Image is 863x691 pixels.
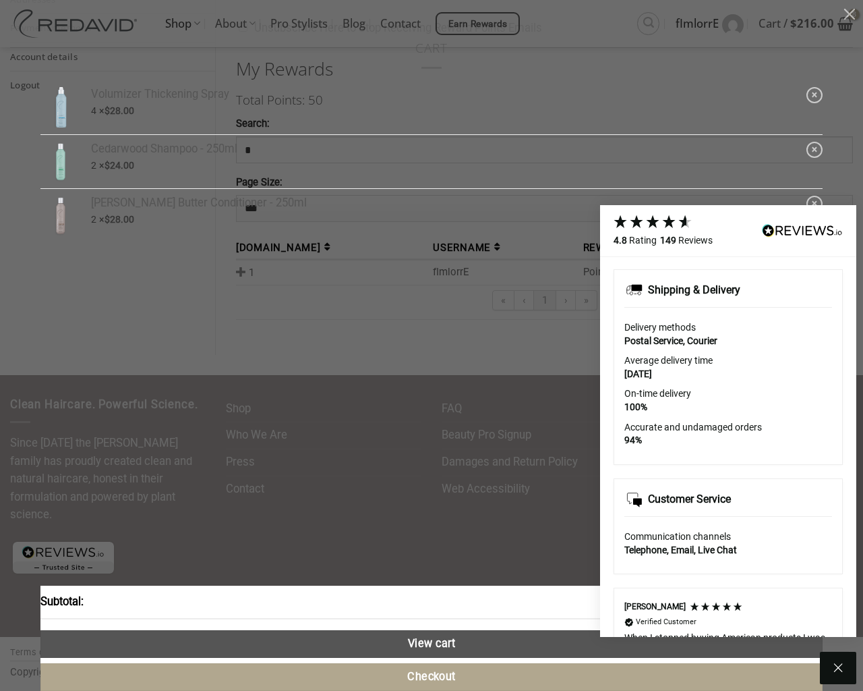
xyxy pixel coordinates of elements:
span: 4 × [91,105,134,117]
a: Remove Volumizer Thickening Spray from cart [806,87,823,103]
strong: 100% [624,402,647,412]
span: 2 × [91,159,134,172]
a: Cedarwood Shampoo - 250ml [91,142,802,157]
div: Reviews [660,234,713,248]
bdi: 28.00 [105,105,134,116]
i: Close [830,660,846,676]
div: Average delivery time [624,354,832,368]
strong: [DATE] [624,368,652,379]
a: Volumizer Thickening Spray [91,87,802,102]
strong: Postal Service, Courier [624,335,717,346]
div: On-time delivery [624,387,832,401]
div: [PERSON_NAME] [624,601,686,613]
a: Remove Cedarwood Shampoo - 250ml from cart [806,142,823,158]
strong: 149 [660,235,676,246]
div: 5 Stars [689,601,743,612]
bdi: 24.00 [105,160,134,171]
div: Rating [614,234,657,248]
img: REVIEWS.io [762,224,843,237]
div: Customer Service [648,492,731,507]
span: 2 × [91,213,134,226]
strong: 4.8 [614,235,627,246]
span: Cart [40,40,823,55]
span: $ [105,105,110,116]
div: Verified Customer [636,617,696,627]
a: Remove Shea Butter Conditioner - 250ml from cart [806,196,823,212]
strong: Telephone, Email, Live Chat [624,545,737,555]
div: Shipping & Delivery [648,283,740,298]
span: $ [105,214,110,225]
strong: 94% [624,435,642,445]
div: Communication channels [624,530,832,544]
div: 4.8 Stars [612,214,693,230]
a: Checkout [40,663,823,691]
bdi: 28.00 [105,214,134,225]
span: $ [105,160,110,171]
a: [PERSON_NAME] Butter Conditioner - 250ml [91,196,802,211]
div: Accurate and undamaged orders [624,421,832,435]
strong: Subtotal: [40,593,84,611]
a: View cart [40,630,823,658]
div: Delivery methods [624,321,832,335]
